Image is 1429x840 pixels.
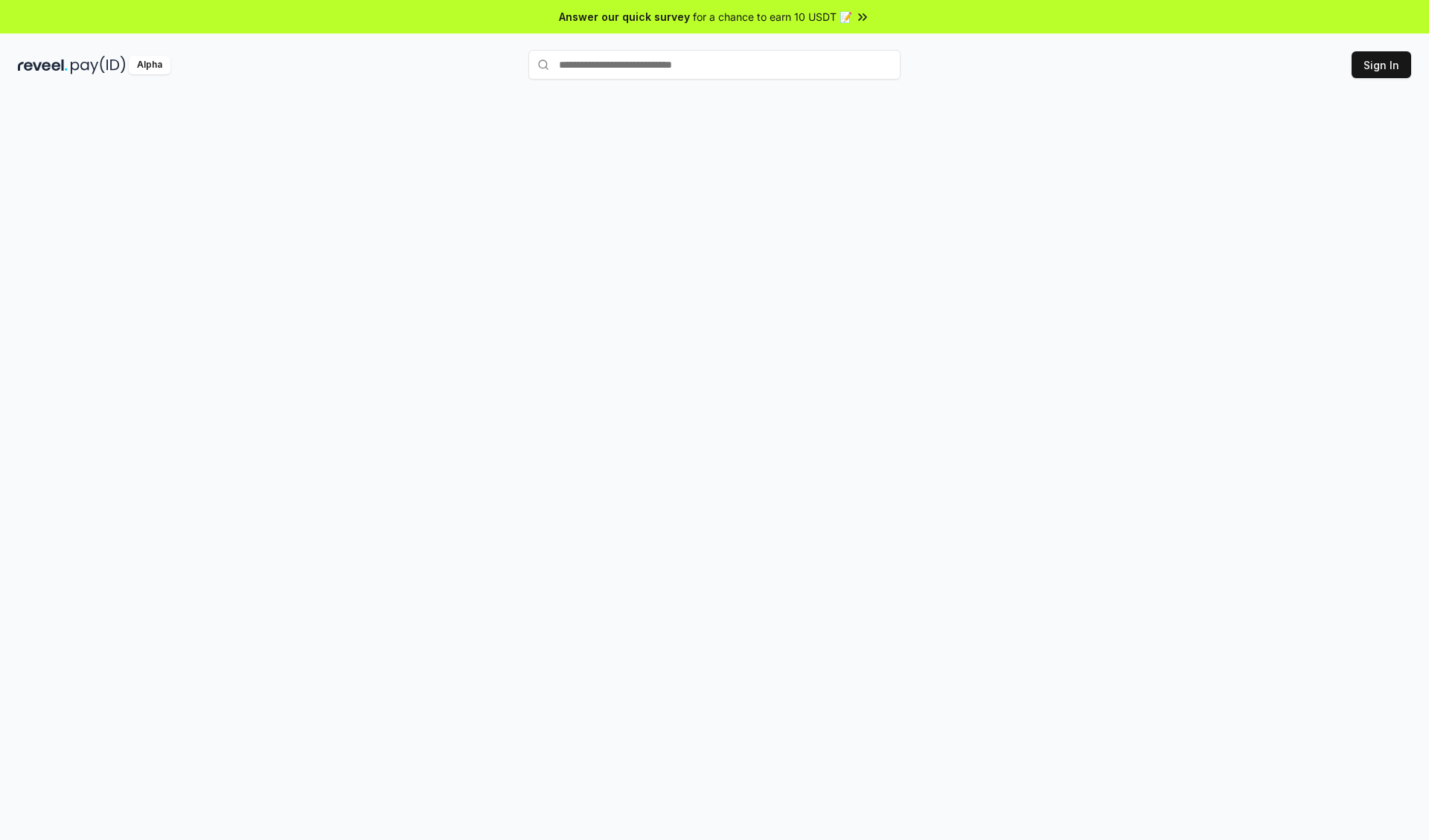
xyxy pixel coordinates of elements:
span: for a chance to earn 10 USDT 📝 [693,9,852,25]
span: Answer our quick survey [559,9,690,25]
img: pay_id [71,56,126,74]
button: Sign In [1352,51,1411,78]
div: Alpha [129,56,170,74]
img: reveel_dark [18,56,68,74]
